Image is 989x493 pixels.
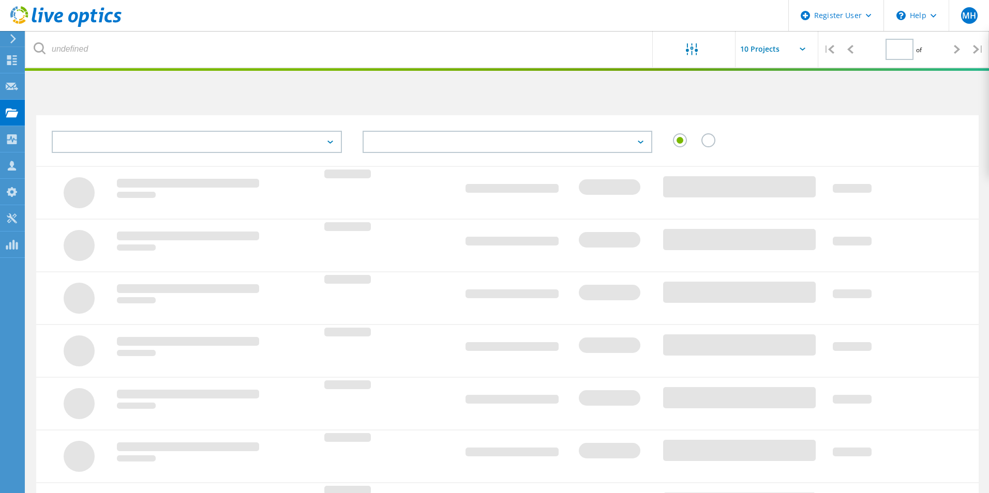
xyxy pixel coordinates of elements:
[26,31,653,67] input: undefined
[916,45,922,54] span: of
[896,11,906,20] svg: \n
[10,22,122,29] a: Live Optics Dashboard
[962,11,976,20] span: MH
[818,31,840,68] div: |
[968,31,989,68] div: |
